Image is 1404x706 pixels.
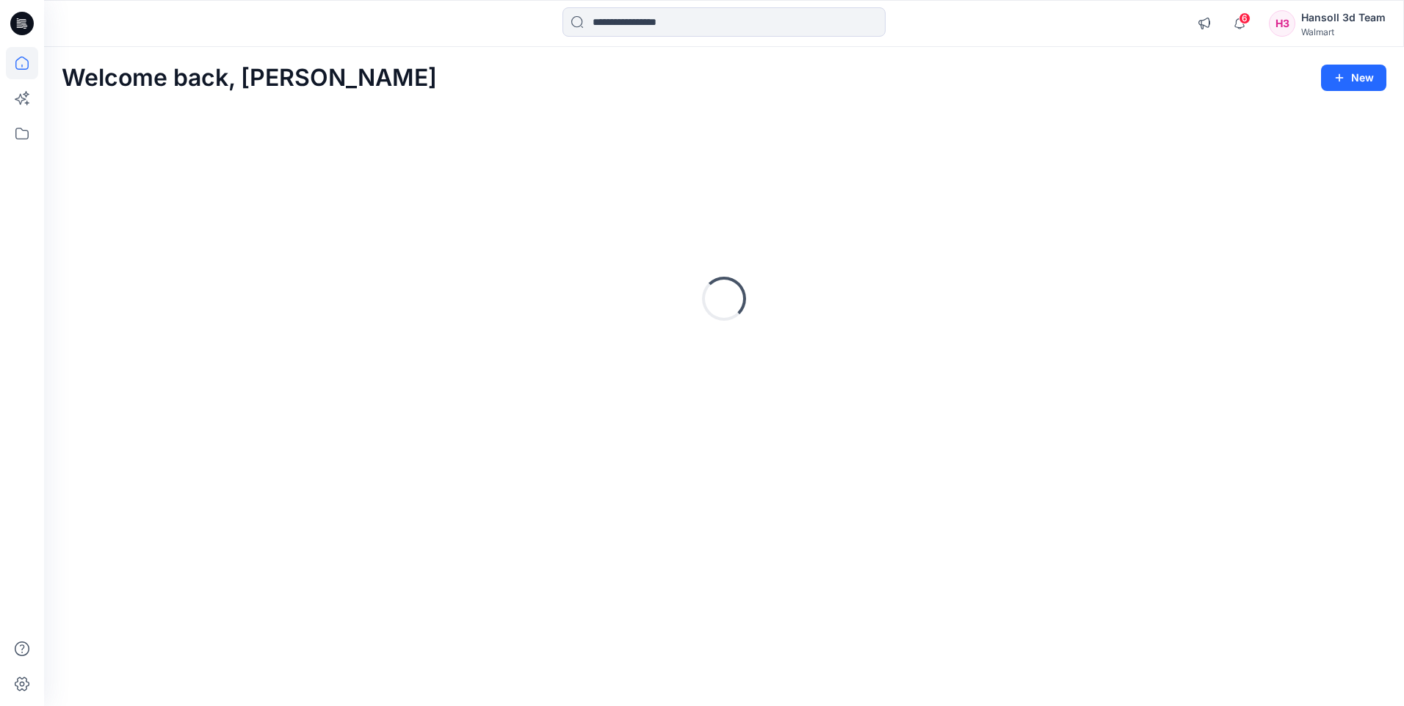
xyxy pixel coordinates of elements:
[1301,26,1386,37] div: Walmart
[1301,9,1386,26] div: Hansoll 3d Team
[1239,12,1251,24] span: 6
[1321,65,1386,91] button: New
[1269,10,1295,37] div: H3
[62,65,437,92] h2: Welcome back, [PERSON_NAME]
